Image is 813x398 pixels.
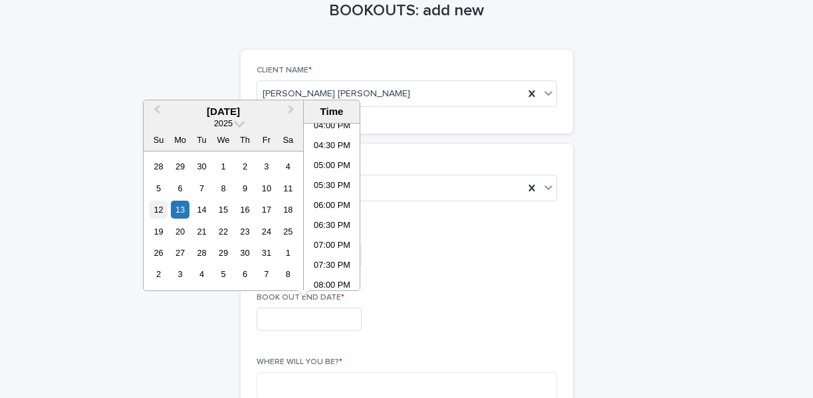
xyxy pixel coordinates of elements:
[171,131,189,149] div: Mo
[304,256,360,276] li: 07:30 PM
[307,106,356,118] div: Time
[214,179,232,197] div: Choose Wednesday, October 8th, 2025
[257,66,312,74] span: CLIENT NAME
[193,223,211,241] div: Choose Tuesday, October 21st, 2025
[148,155,298,285] div: month 2025-10
[193,244,211,262] div: Choose Tuesday, October 28th, 2025
[236,131,254,149] div: Th
[171,244,189,262] div: Choose Monday, October 27th, 2025
[257,201,275,219] div: Choose Friday, October 17th, 2025
[193,179,211,197] div: Choose Tuesday, October 7th, 2025
[236,179,254,197] div: Choose Thursday, October 9th, 2025
[304,237,360,256] li: 07:00 PM
[279,244,297,262] div: Choose Saturday, November 1st, 2025
[257,131,275,149] div: Fr
[282,102,303,123] button: Next Month
[214,265,232,283] div: Choose Wednesday, November 5th, 2025
[279,223,297,241] div: Choose Saturday, October 25th, 2025
[193,201,211,219] div: Choose Tuesday, October 14th, 2025
[257,157,275,175] div: Choose Friday, October 3rd, 2025
[257,223,275,241] div: Choose Friday, October 24th, 2025
[150,179,168,197] div: Choose Sunday, October 5th, 2025
[279,201,297,219] div: Choose Saturday, October 18th, 2025
[214,118,233,128] span: 2025
[257,358,342,366] span: WHERE WILL YOU BE?
[257,244,275,262] div: Choose Friday, October 31st, 2025
[193,265,211,283] div: Choose Tuesday, November 4th, 2025
[150,223,168,241] div: Choose Sunday, October 19th, 2025
[193,157,211,175] div: Choose Tuesday, September 30th, 2025
[214,201,232,219] div: Choose Wednesday, October 15th, 2025
[150,244,168,262] div: Choose Sunday, October 26th, 2025
[279,131,297,149] div: Sa
[279,179,297,197] div: Choose Saturday, October 11th, 2025
[304,177,360,197] li: 05:30 PM
[304,137,360,157] li: 04:30 PM
[171,223,189,241] div: Choose Monday, October 20th, 2025
[171,201,189,219] div: Choose Monday, October 13th, 2025
[257,265,275,283] div: Choose Friday, November 7th, 2025
[193,131,211,149] div: Tu
[145,102,166,123] button: Previous Month
[214,157,232,175] div: Choose Wednesday, October 1st, 2025
[304,276,360,296] li: 08:00 PM
[236,201,254,219] div: Choose Thursday, October 16th, 2025
[304,217,360,237] li: 06:30 PM
[236,265,254,283] div: Choose Thursday, November 6th, 2025
[304,157,360,177] li: 05:00 PM
[214,131,232,149] div: We
[241,1,573,21] h1: BOOKOUTS: add new
[263,87,410,101] span: [PERSON_NAME] [PERSON_NAME]
[150,265,168,283] div: Choose Sunday, November 2nd, 2025
[236,244,254,262] div: Choose Thursday, October 30th, 2025
[257,294,344,302] span: BOOK OUT END DATE
[171,179,189,197] div: Choose Monday, October 6th, 2025
[214,223,232,241] div: Choose Wednesday, October 22nd, 2025
[279,265,297,283] div: Choose Saturday, November 8th, 2025
[171,157,189,175] div: Choose Monday, September 29th, 2025
[171,265,189,283] div: Choose Monday, November 3rd, 2025
[236,157,254,175] div: Choose Thursday, October 2nd, 2025
[236,223,254,241] div: Choose Thursday, October 23rd, 2025
[304,117,360,137] li: 04:00 PM
[257,179,275,197] div: Choose Friday, October 10th, 2025
[144,106,303,118] div: [DATE]
[150,157,168,175] div: Choose Sunday, September 28th, 2025
[279,157,297,175] div: Choose Saturday, October 4th, 2025
[150,201,168,219] div: Choose Sunday, October 12th, 2025
[150,131,168,149] div: Su
[304,197,360,217] li: 06:00 PM
[214,244,232,262] div: Choose Wednesday, October 29th, 2025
